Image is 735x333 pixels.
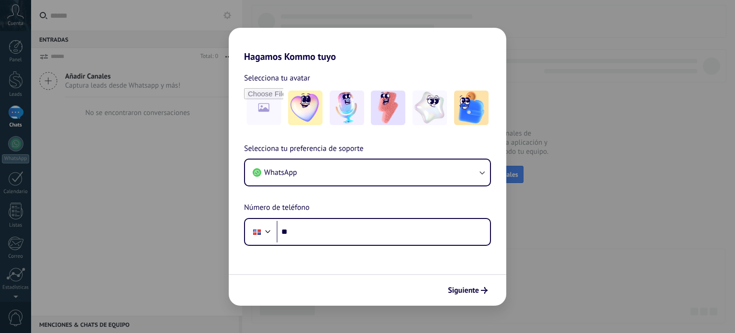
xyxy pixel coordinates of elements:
[245,160,490,185] button: WhatsApp
[244,143,364,155] span: Selecciona tu preferencia de soporte
[330,91,364,125] img: -2.jpeg
[412,91,447,125] img: -4.jpeg
[244,202,310,214] span: Número de teléfono
[371,91,405,125] img: -3.jpeg
[229,28,506,62] h2: Hagamos Kommo tuyo
[288,91,323,125] img: -1.jpeg
[244,72,310,84] span: Selecciona tu avatar
[444,282,492,299] button: Siguiente
[448,287,479,294] span: Siguiente
[264,168,297,177] span: WhatsApp
[454,91,489,125] img: -5.jpeg
[248,222,266,242] div: Dominican Republic: + 1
